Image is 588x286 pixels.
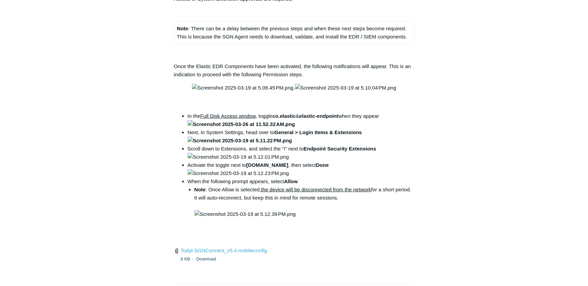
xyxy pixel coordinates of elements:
li: Next, in System Settings, head over to [187,128,414,145]
li: : Once Allow is selected, for a short period. It will auto-reconnect, but keep this in mind for r... [194,186,414,218]
strong: Note [194,187,206,192]
img: Screenshot 2025-03-19 at 5.10.04 PM.png [295,84,396,92]
strong: Allow [284,178,298,184]
img: Screenshot 2025-03-19 at 5.12.01 PM.png [187,153,289,161]
li: Activate the toggle next to , then select [187,161,414,177]
p: . [174,84,414,92]
p: Once the Elastic EDR Components have been activated, the following notifications will appear. Thi... [174,62,414,79]
img: Screenshot 2025-03-19 at 5.09.45 PM.png [192,84,293,92]
img: Screenshot 2025-03-19 at 5.12.23 PM.png [187,169,289,177]
a: Todyl-SGNConnect_v5.4.mobileconfig [181,248,267,253]
li: In the , toggle & when they appear [187,112,414,128]
strong: Done [316,162,329,168]
strong: [DOMAIN_NAME] [246,162,288,168]
span: 8 KB [181,256,195,261]
strong: Endpoint Security Extensions [304,146,376,152]
strong: Note [177,26,188,31]
td: : There can be a delay between the previous steps and when these next steps become required. This... [174,21,414,44]
li: Scroll down to Extensions, and select the "i" next to [187,145,414,161]
img: Screenshot 2025-03-26 at 11.52.32 AM.png [187,120,295,128]
strong: General > Login Items & Extensions [187,129,362,143]
span: the device will be disconnected from the network [261,187,371,192]
a: Download [196,256,216,261]
img: Screenshot 2025-03-19 at 5.11.22 PM.png [187,137,292,145]
li: When the following prompt appears, select [187,177,414,218]
img: Screenshot 2025-03-19 at 5.12.39 PM.png [194,210,296,218]
span: Full Disk Access window [200,113,256,119]
strong: elastic-endpoint [299,113,338,119]
strong: co.elastic [272,113,296,119]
